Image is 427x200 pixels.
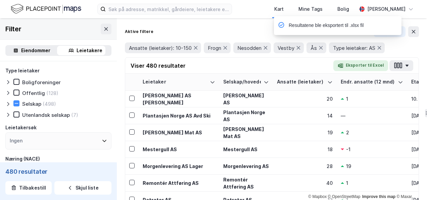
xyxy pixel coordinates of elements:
[362,194,395,199] a: Improve this map
[131,62,186,70] div: Viser 480 resultater
[337,5,349,13] div: Bolig
[46,90,58,96] div: (128)
[237,45,262,51] span: Nesodden
[5,124,37,132] div: Leietakersøk
[5,24,21,34] div: Filter
[346,129,349,136] div: 2
[5,168,111,176] div: 480 resultater
[289,22,364,30] div: Resultatene ble eksportert til .xlsx fil
[5,155,40,163] div: Næring (NACE)
[106,4,232,14] input: Søk på adresse, matrikkel, gårdeiere, leietakere eller personer
[129,45,192,51] span: Ansatte (leietaker): 10-150
[43,101,56,107] div: (498)
[333,45,375,51] span: Type leietaker: AS
[328,194,361,199] a: OpenStreetMap
[208,45,221,51] span: Frogn
[277,112,333,119] div: 14
[71,112,78,118] div: (7)
[223,79,261,85] div: Selskap/hovedenhet
[77,46,102,55] div: Leietakere
[311,45,317,51] span: Ås
[333,60,388,71] button: Eksporter til Excel
[346,163,351,170] div: 19
[5,181,52,195] button: Tilbakestill
[22,90,45,96] div: Offentlig
[223,176,269,190] div: Remontér Attføring AS
[341,79,395,85] div: Endr. ansatte (12 mnd)
[223,92,269,106] div: [PERSON_NAME] AS
[143,112,215,119] div: Plantasjen Norge AS Avd Ski
[346,146,350,153] div: -1
[143,146,215,153] div: Mestergull AS
[143,163,215,170] div: Morgenlevering AS Lager
[223,146,269,153] div: Mestergull AS
[277,146,333,153] div: 18
[277,95,333,102] div: 20
[277,179,333,187] div: 40
[277,129,333,136] div: 19
[346,179,348,187] div: 1
[346,95,348,102] div: 1
[10,137,22,145] div: Ingen
[21,46,50,55] div: Eiendommer
[278,45,294,51] span: Vestby
[143,79,207,85] div: Leietaker
[277,79,325,85] div: Ansatte (leietaker)
[341,112,403,119] div: —
[277,163,333,170] div: 28
[22,112,70,118] div: Utenlandsk selskap
[223,126,269,140] div: [PERSON_NAME] Mat AS
[298,5,323,13] div: Mine Tags
[274,5,284,13] div: Kart
[11,3,81,15] img: logo.f888ab2527a4732fd821a326f86c7f29.svg
[22,101,41,107] div: Selskap
[393,168,427,200] div: Kontrollprogram for chat
[143,179,215,187] div: Remontér Attføring AS
[5,67,40,75] div: Type leietaker
[143,92,215,106] div: [PERSON_NAME] AS [PERSON_NAME]
[143,129,215,136] div: [PERSON_NAME] Mat AS
[308,194,327,199] a: Mapbox
[393,168,427,200] iframe: Chat Widget
[367,5,406,13] div: [PERSON_NAME]
[22,79,61,86] div: Boligforeninger
[223,163,269,170] div: Morgenlevering AS
[223,109,269,123] div: Plantasjen Norge AS
[54,181,111,195] button: Skjul liste
[125,29,153,34] div: Aktive filtere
